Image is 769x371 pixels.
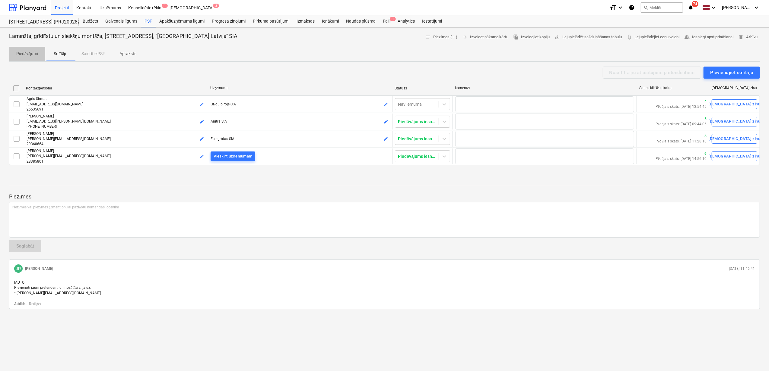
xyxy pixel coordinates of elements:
[14,264,23,273] div: Jānis Ruskuls
[709,101,761,108] div: [DEMOGRAPHIC_DATA] ziņu
[639,86,707,90] div: Saites klikšķu skaits
[162,4,168,8] span: 1
[27,102,83,106] span: [EMAIL_ADDRESS][DOMAIN_NAME]
[513,34,550,41] span: Izveidojiet kopiju
[27,96,205,101] p: Agris Sirmais
[156,15,208,27] a: Apakšuzņēmuma līgumi
[29,301,41,307] p: Rediģēt
[27,148,205,154] p: [PERSON_NAME]
[738,34,744,40] span: delete
[9,19,72,25] div: [STREET_ADDRESS] (PRJ2002826) 2601978
[208,15,249,27] a: Progresa ziņojumi
[692,1,698,7] span: 74
[710,69,753,76] div: Pievienojiet solītāju
[656,117,707,122] p: 5
[555,34,622,41] span: Lejupielādēt salīdzināšanas tabulu
[249,15,293,27] a: Pirkuma pasūtījumi
[418,15,446,27] a: Iestatījumi
[27,159,205,164] p: 28385801
[293,15,318,27] a: Izmaksas
[462,34,468,40] span: arrow_forward
[656,122,707,127] p: Pēdējais skats: [DATE] 09:44:06
[722,5,752,10] span: [PERSON_NAME][GEOGRAPHIC_DATA]
[425,34,431,40] span: notes
[14,280,101,295] span: [AUTO] Pievienoti jauni pretendenti un nosūtīta ziņa uz: * [PERSON_NAME][EMAIL_ADDRESS][DOMAIN_NAME]
[318,15,343,27] a: Ienākumi
[656,99,707,104] p: 4
[688,4,694,11] i: notifications
[384,102,389,107] span: edit
[462,34,508,41] span: Izveidot nākamo kārtu
[736,33,760,42] button: Arhīvu
[729,266,755,271] p: [DATE] 11:46:41
[27,142,205,147] p: 29360664
[643,5,648,10] span: search
[627,34,679,41] span: Lejupielādējiet cenu veidni
[624,33,682,42] a: Lejupielādējiet cenu veidni
[712,151,757,161] button: [DEMOGRAPHIC_DATA] ziņu
[712,86,758,90] div: [DEMOGRAPHIC_DATA] ziņu
[455,86,634,90] div: komentēt
[395,86,450,90] div: Statuss
[682,33,736,42] button: Iesniegt apstiprināšanai
[27,114,205,119] p: [PERSON_NAME]
[656,156,707,161] p: Pēdējais skats: [DATE] 14:56:10
[609,4,617,11] i: format_size
[211,119,389,124] p: Anitra SIA
[213,4,219,8] span: 2
[709,136,761,142] div: [DEMOGRAPHIC_DATA] ziņu
[14,301,27,307] button: Atbildēt
[210,86,390,90] div: Uzņēmums
[27,131,205,136] p: [PERSON_NAME]
[753,4,760,11] i: keyboard_arrow_down
[27,154,111,158] span: [PERSON_NAME][EMAIL_ADDRESS][DOMAIN_NAME]
[656,151,707,156] p: 6
[27,124,205,129] p: [PHONE_NUMBER]
[656,139,707,144] p: Pēdējais skats: [DATE] 11:28:18
[738,34,758,41] span: Arhīvu
[379,15,394,27] a: Faili1
[9,33,237,40] p: Lamināta, grīdlīstu un sliekšņu montāža, [STREET_ADDRESS], ''[GEOGRAPHIC_DATA] Latvija'' SIA
[211,136,389,142] p: Eco grīdas SIA
[379,15,394,27] div: Faili
[211,151,255,161] button: Piešķirt uzņēmumam
[656,104,707,109] p: Pēdējais skats: [DATE] 13:54:45
[211,102,389,107] p: Grīdu birojs SIA
[552,33,624,42] a: Lejupielādēt salīdzināšanas tabulu
[119,51,136,57] p: Apraksts
[343,15,380,27] a: Naudas plūsma
[709,118,761,125] div: [DEMOGRAPHIC_DATA] ziņu
[511,33,552,42] button: Izveidojiet kopiju
[79,15,102,27] a: Budžets
[423,33,460,42] button: Piezīmes ( 1 )
[425,34,457,41] span: Piezīmes ( 1 )
[214,153,252,160] div: Piešķirt uzņēmumam
[384,136,389,141] span: edit
[641,2,683,13] button: Meklēt
[656,134,707,139] p: 6
[16,51,38,57] p: Piedāvājumi
[555,34,560,40] span: save_alt
[27,119,111,123] span: [EMAIL_ADDRESS][PERSON_NAME][DOMAIN_NAME]
[102,15,141,27] a: Galvenais līgums
[16,266,21,271] span: JR
[460,33,511,42] button: Izveidot nākamo kārtu
[199,102,204,107] span: edit
[627,34,632,40] span: attach_file
[199,119,204,124] span: edit
[712,117,757,126] button: [DEMOGRAPHIC_DATA] ziņu
[52,51,67,57] p: Solītāji
[141,15,156,27] a: PSF
[26,86,205,90] div: Kontaktpersona
[685,34,734,41] span: Iesniegt apstiprināšanai
[709,153,761,160] div: [DEMOGRAPHIC_DATA] ziņu
[27,107,205,112] p: 26535691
